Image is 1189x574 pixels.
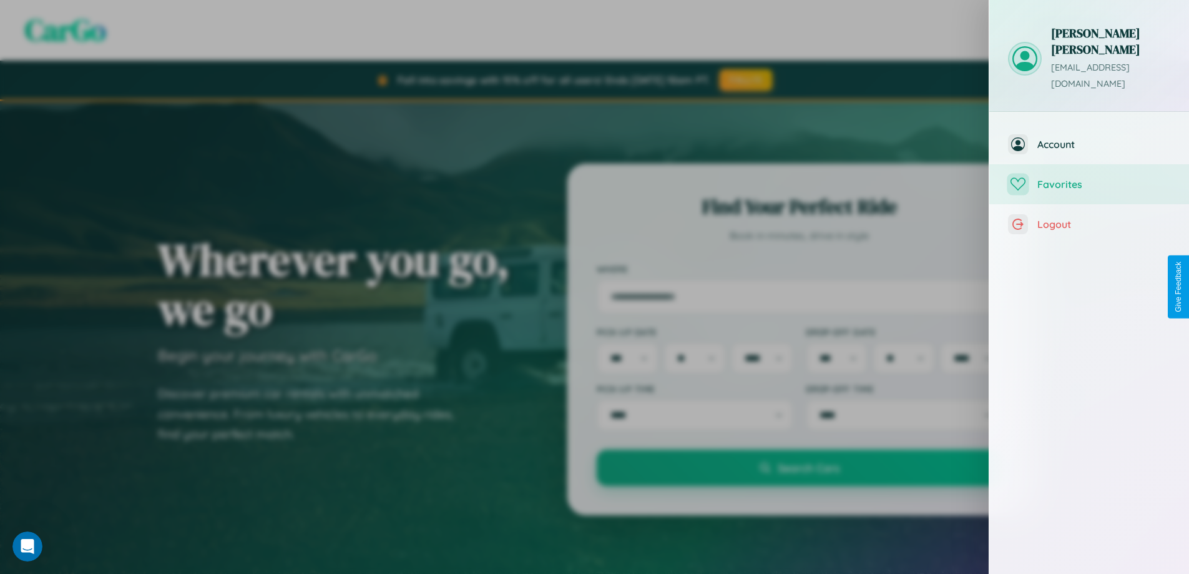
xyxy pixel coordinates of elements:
[989,164,1189,204] button: Favorites
[1174,262,1183,312] div: Give Feedback
[989,124,1189,164] button: Account
[1051,60,1170,92] p: [EMAIL_ADDRESS][DOMAIN_NAME]
[1037,138,1170,151] span: Account
[989,204,1189,244] button: Logout
[1051,25,1170,57] h3: [PERSON_NAME] [PERSON_NAME]
[1037,178,1170,191] span: Favorites
[1037,218,1170,230] span: Logout
[12,532,42,562] iframe: Intercom live chat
